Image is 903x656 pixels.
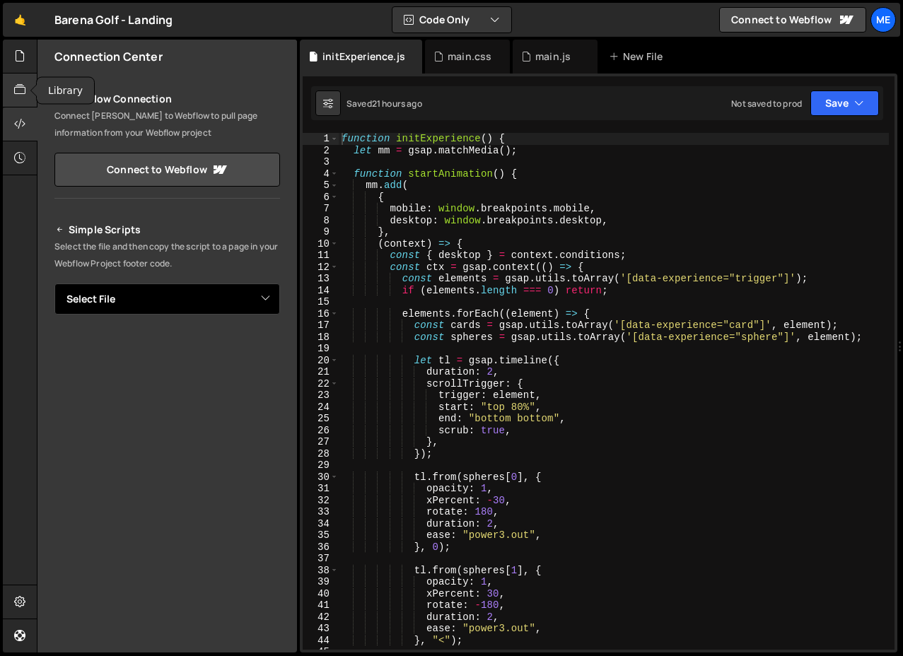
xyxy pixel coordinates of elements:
div: 23 [303,389,339,402]
p: Select the file and then copy the script to a page in your Webflow Project footer code. [54,238,280,272]
div: 22 [303,378,339,390]
div: 11 [303,250,339,262]
div: main.css [448,49,491,64]
div: 41 [303,599,339,611]
div: New File [609,49,668,64]
div: 5 [303,180,339,192]
div: 40 [303,588,339,600]
div: 29 [303,459,339,471]
a: Me [870,7,896,33]
div: 32 [303,495,339,507]
div: 37 [303,553,339,565]
div: 14 [303,285,339,297]
div: 30 [303,471,339,484]
div: 17 [303,320,339,332]
div: Library [37,78,94,104]
div: 16 [303,308,339,320]
div: 15 [303,296,339,308]
div: 9 [303,226,339,238]
div: 44 [303,635,339,647]
button: Code Only [392,7,511,33]
div: 42 [303,611,339,623]
div: 21 hours ago [372,98,422,110]
div: Barena Golf - Landing [54,11,173,28]
div: 3 [303,156,339,168]
div: 1 [303,133,339,145]
div: 7 [303,203,339,215]
div: 21 [303,366,339,378]
div: 2 [303,145,339,157]
div: 26 [303,425,339,437]
div: 4 [303,168,339,180]
div: 12 [303,262,339,274]
div: main.js [535,49,571,64]
div: 34 [303,518,339,530]
div: 19 [303,343,339,355]
div: 27 [303,436,339,448]
h2: Webflow Connection [54,90,280,107]
div: 33 [303,506,339,518]
div: 8 [303,215,339,227]
div: 28 [303,448,339,460]
h2: Simple Scripts [54,221,280,238]
button: Save [810,90,879,116]
div: 25 [303,413,339,425]
div: Saved [346,98,422,110]
iframe: YouTube video player [54,338,281,465]
a: Connect to Webflow [719,7,866,33]
div: 18 [303,332,339,344]
div: Not saved to prod [731,98,802,110]
div: 38 [303,565,339,577]
div: 36 [303,541,339,553]
a: Connect to Webflow [54,153,280,187]
div: 35 [303,529,339,541]
a: 🤙 [3,3,37,37]
div: 24 [303,402,339,414]
div: 31 [303,483,339,495]
iframe: YouTube video player [54,474,281,602]
p: Connect [PERSON_NAME] to Webflow to pull page information from your Webflow project [54,107,280,141]
div: initExperience.js [322,49,405,64]
div: 6 [303,192,339,204]
div: 39 [303,576,339,588]
div: 43 [303,623,339,635]
div: 13 [303,273,339,285]
h2: Connection Center [54,49,163,64]
div: 20 [303,355,339,367]
div: 10 [303,238,339,250]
